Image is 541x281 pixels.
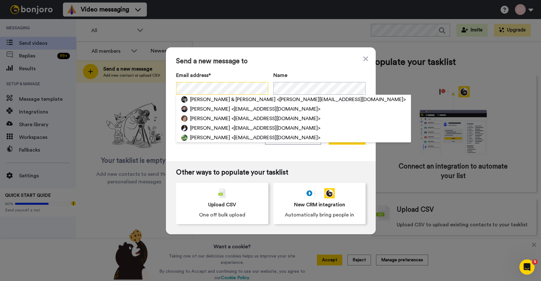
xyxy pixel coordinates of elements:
[285,211,354,219] span: Automatically bring people in
[519,259,535,275] iframe: Intercom live chat
[181,96,188,103] img: ea38117f-e6ee-4eb1-81c0-ce5c05db81ec.png
[190,96,276,103] span: [PERSON_NAME] & [PERSON_NAME]
[190,105,230,113] span: [PERSON_NAME]
[181,106,188,112] img: 559b82a2-d9dc-423d-be40-3d2429be477d.jpg
[190,134,230,141] span: [PERSON_NAME]
[231,134,320,141] span: <[EMAIL_ADDRESS][DOMAIN_NAME]>
[218,188,226,198] img: csv-grey.png
[190,115,230,122] span: [PERSON_NAME]
[532,259,538,264] span: 5
[181,134,188,141] img: b44b4fa3-80d8-46ef-aba6-5280f2cf7549.jpg
[181,125,188,131] img: 92bec147-d80c-4ee1-af0f-6c69c93e4a05.jpg
[208,201,236,209] span: Upload CSV
[231,105,320,113] span: <[EMAIL_ADDRESS][DOMAIN_NAME]>
[181,115,188,122] img: 1e9d8559-23ee-4b7e-acf6-e1bed174bd1c.jpg
[190,124,230,132] span: [PERSON_NAME]
[294,201,345,209] span: New CRM integration
[176,58,366,65] span: Send a new message to
[277,96,406,103] span: <[PERSON_NAME][EMAIL_ADDRESS][DOMAIN_NAME]>
[273,72,287,79] span: Name
[304,188,335,198] div: animation
[231,124,320,132] span: <[EMAIL_ADDRESS][DOMAIN_NAME]>
[176,169,366,176] span: Other ways to populate your tasklist
[176,72,268,79] label: Email address*
[231,115,320,122] span: <[EMAIL_ADDRESS][DOMAIN_NAME]>
[199,211,245,219] span: One off bulk upload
